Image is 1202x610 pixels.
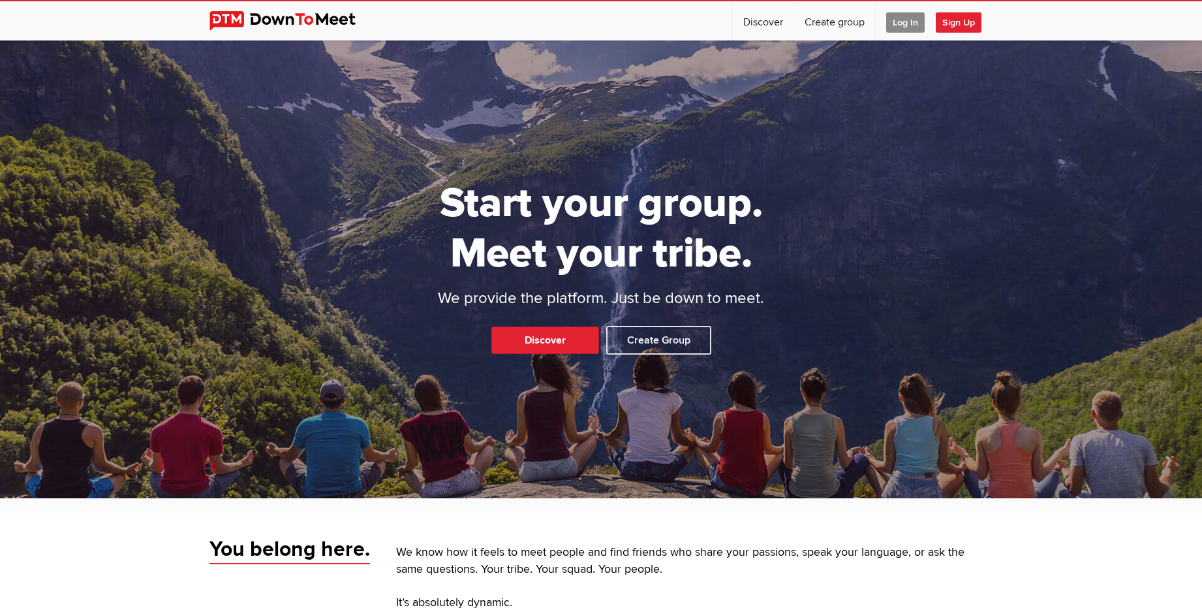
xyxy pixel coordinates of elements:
a: Sign Up [936,1,992,40]
img: DownToMeet [209,11,376,31]
a: Discover [733,1,794,40]
a: Create Group [606,326,711,355]
span: Log In [886,12,925,33]
h1: Start your group. Meet your tribe. [389,178,813,279]
p: We know how it feels to meet people and find friends who share your passions, speak your language... [396,544,993,579]
a: Log In [876,1,935,40]
a: Discover [491,327,599,354]
a: Create group [794,1,875,40]
span: Sign Up [936,12,981,33]
span: You belong here. [209,536,370,565]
